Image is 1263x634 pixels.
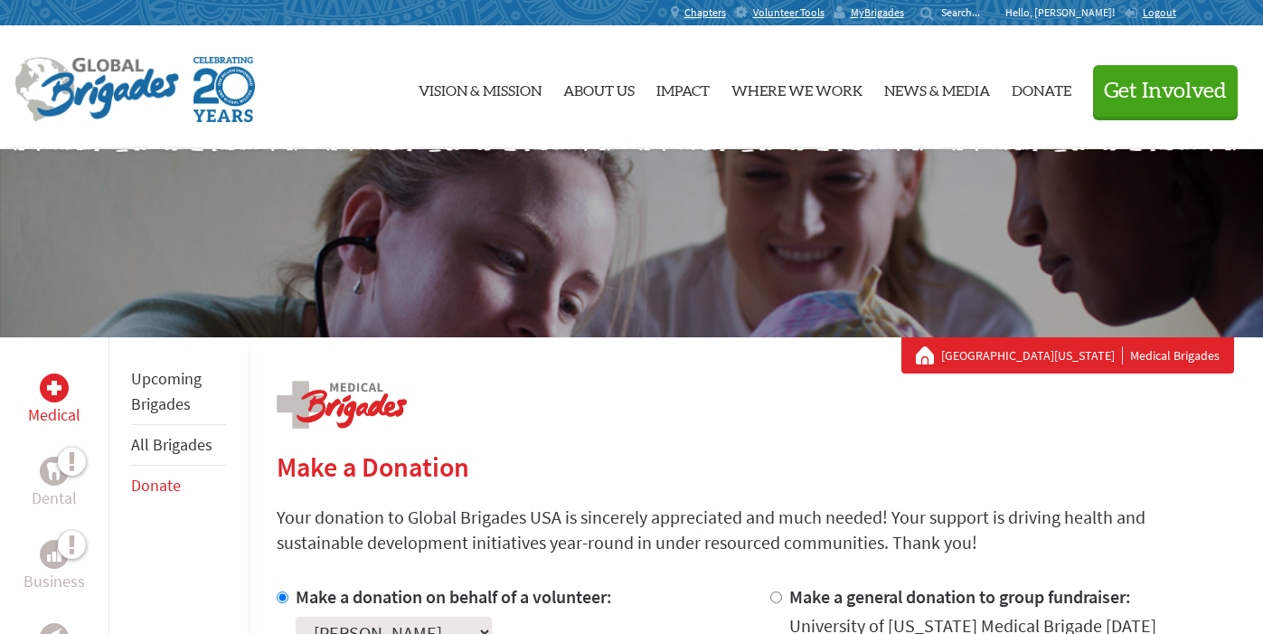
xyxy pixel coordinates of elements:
p: Business [24,569,85,594]
img: Medical [47,381,61,395]
a: Donate [1012,41,1071,135]
a: About Us [563,41,635,135]
a: Vision & Mission [419,41,542,135]
div: Business [40,540,69,569]
li: Upcoming Brigades [131,359,226,425]
label: Make a donation on behalf of a volunteer: [296,585,612,608]
a: Donate [131,475,181,496]
img: Dental [47,462,61,479]
img: Global Brigades Celebrating 20 Years [193,57,255,122]
a: News & Media [884,41,990,135]
span: Chapters [684,5,726,20]
input: Search... [941,5,993,19]
li: Donate [131,466,226,506]
img: Global Brigades Logo [14,57,179,122]
div: Medical [40,374,69,402]
li: All Brigades [131,425,226,466]
span: Get Involved [1104,80,1227,102]
div: Medical Brigades [916,346,1220,364]
a: All Brigades [131,434,212,455]
span: Volunteer Tools [753,5,825,20]
a: [GEOGRAPHIC_DATA][US_STATE] [941,346,1123,364]
p: Dental [32,486,77,511]
a: Where We Work [731,41,862,135]
a: DentalDental [32,457,77,511]
p: Hello, [PERSON_NAME]! [1005,5,1124,20]
a: MedicalMedical [28,374,80,428]
a: Logout [1124,5,1176,20]
p: Your donation to Global Brigades USA is sincerely appreciated and much needed! Your support is dr... [277,505,1234,555]
a: Impact [656,41,710,135]
p: Medical [28,402,80,428]
span: MyBrigades [851,5,904,20]
label: Make a general donation to group fundraiser: [789,585,1131,608]
img: Business [47,547,61,562]
a: BusinessBusiness [24,540,85,594]
div: Dental [40,457,69,486]
span: Logout [1143,5,1176,19]
button: Get Involved [1093,65,1238,117]
h2: Make a Donation [277,450,1234,483]
a: Upcoming Brigades [131,368,202,414]
img: logo-medical.png [277,381,407,429]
